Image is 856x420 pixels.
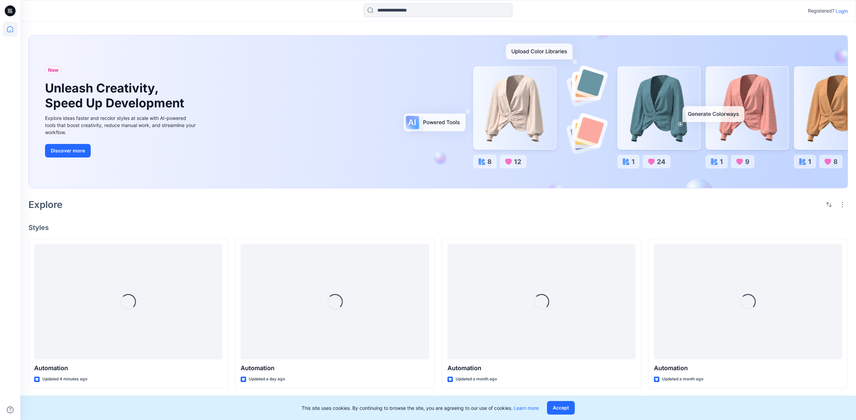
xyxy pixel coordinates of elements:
button: Discover more [45,144,91,157]
p: Login [836,7,848,15]
button: Accept [547,401,575,415]
p: Automation [34,363,222,373]
h2: Explore [28,199,63,210]
a: Learn more [514,405,539,411]
span: New [48,66,59,74]
p: This site uses cookies. By continuing to browse the site, you are agreeing to our use of cookies. [302,404,539,412]
p: Updated a month ago [662,376,703,383]
p: Registered? [808,7,834,15]
p: Updated a month ago [456,376,497,383]
div: Explore ideas faster and recolor styles at scale with AI-powered tools that boost creativity, red... [45,114,197,136]
h1: Unleash Creativity, Speed Up Development [45,81,187,110]
p: Updated a day ago [249,376,285,383]
h4: Styles [28,224,848,232]
p: Automation [447,363,636,373]
p: Updated 4 minutes ago [42,376,87,383]
p: Automation [654,363,842,373]
p: Automation [241,363,429,373]
a: Discover more [45,144,197,157]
